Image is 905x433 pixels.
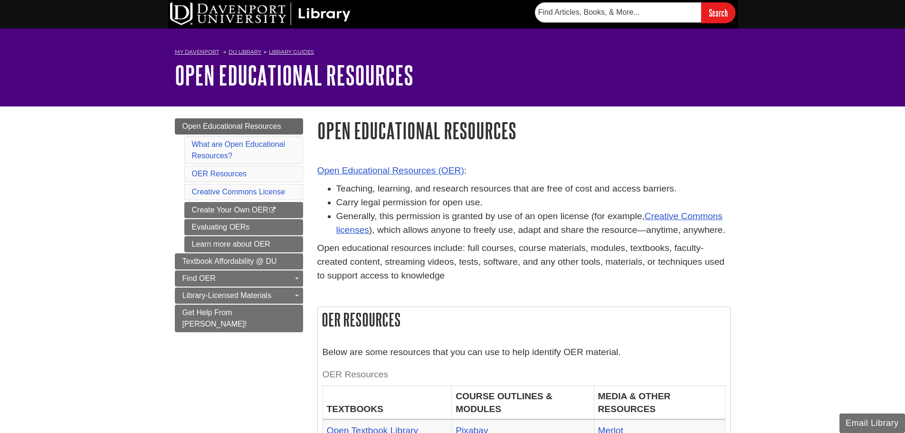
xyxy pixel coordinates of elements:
[317,241,731,282] p: Open educational resources include: full courses, course materials, modules, textbooks, faculty-c...
[175,118,303,135] a: Open Educational Resources
[175,46,731,61] nav: breadcrumb
[192,170,247,178] a: OER Resources
[323,364,725,385] caption: OER Resources
[175,48,219,56] a: My Davenport
[229,48,261,55] a: DU Library
[452,385,594,420] th: COURSE OUTLINES & MODULES
[175,253,303,269] a: Textbook Affordability @ DU
[268,207,276,213] i: This link opens in a new window
[317,118,731,143] h1: Open Educational Resources
[182,291,272,299] span: Library-Licensed Materials
[184,236,303,252] a: Learn more about OER
[323,346,725,359] p: Below are some resources that you can use to help identify OER material.
[594,385,725,420] th: MEDIA & OTHER RESOURCES
[269,48,314,55] a: Library Guides
[323,385,452,420] th: TEXTBOOKS
[175,288,303,304] a: Library-Licensed Materials
[535,2,701,22] input: Find Articles, Books, & More...
[317,164,731,178] p: :
[182,122,281,130] span: Open Educational Resources
[839,414,905,433] button: Email Library
[182,257,277,265] span: Textbook Affordability @ DU
[184,202,303,218] a: Create Your Own OER
[336,196,731,210] li: Carry legal permission for open use.
[175,118,303,332] div: Guide Page Menu
[317,165,464,175] a: Open Educational Resources (OER)
[336,211,723,235] a: Creative Commons licenses
[535,2,735,23] form: Searches DU Library's articles, books, and more
[182,308,247,328] span: Get Help From [PERSON_NAME]!
[336,210,731,237] li: Generally, this permission is granted by use of an open license (for example, ), which allows any...
[170,2,351,25] img: DU Library
[182,274,216,282] span: Find OER
[701,2,735,23] input: Search
[192,188,286,196] a: Creative Commons License
[318,307,730,332] h2: OER Resources
[175,60,413,90] a: Open Educational Resources
[184,219,303,235] a: Evaluating OERs
[192,140,286,160] a: What are Open Educational Resources?
[336,182,731,196] li: Teaching, learning, and research resources that are free of cost and access barriers.
[175,270,303,287] a: Find OER
[175,305,303,332] a: Get Help From [PERSON_NAME]!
